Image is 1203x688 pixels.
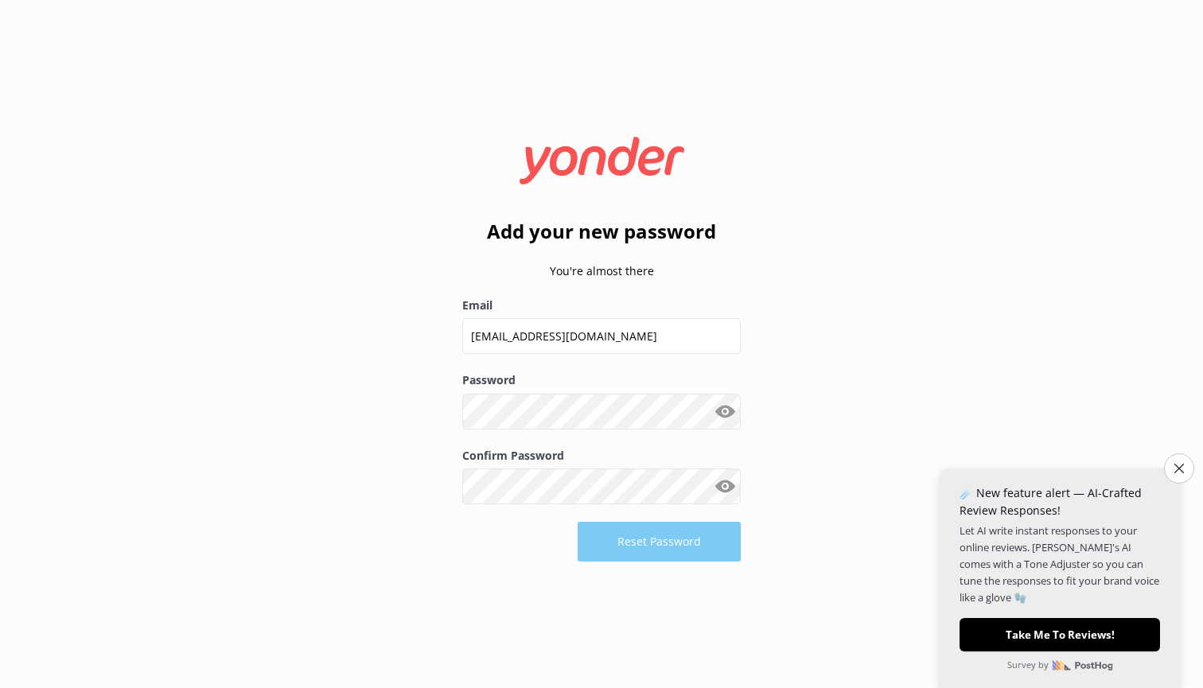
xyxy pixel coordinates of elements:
[462,216,741,247] h2: Add your new password
[462,297,741,314] label: Email
[709,395,741,427] button: Show password
[462,371,741,389] label: Password
[462,318,741,354] input: user@emailaddress.com
[462,447,741,464] label: Confirm Password
[709,471,741,503] button: Show password
[462,262,741,280] p: You're almost there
